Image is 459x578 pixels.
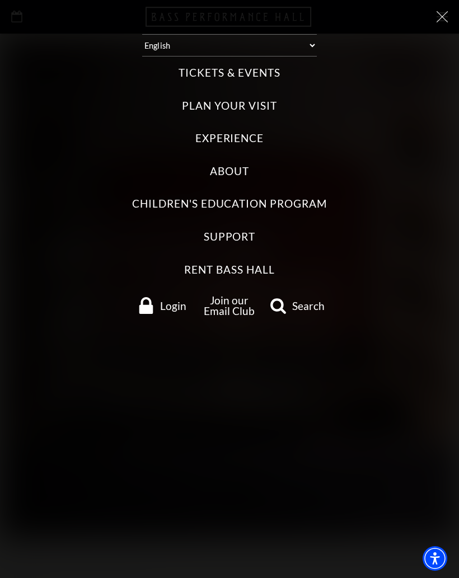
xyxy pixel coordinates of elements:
[184,262,274,278] label: Rent Bass Hall
[142,34,317,57] select: Select:
[179,65,280,81] label: Tickets & Events
[195,131,264,146] label: Experience
[204,229,256,245] label: Support
[423,546,447,571] div: Accessibility Menu
[204,294,255,317] a: Join our Email Club
[129,297,195,314] a: Login
[160,300,186,311] span: Login
[292,300,325,311] span: Search
[264,297,330,314] a: search
[182,98,277,114] label: Plan Your Visit
[132,196,327,212] label: Children's Education Program
[210,164,249,179] label: About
